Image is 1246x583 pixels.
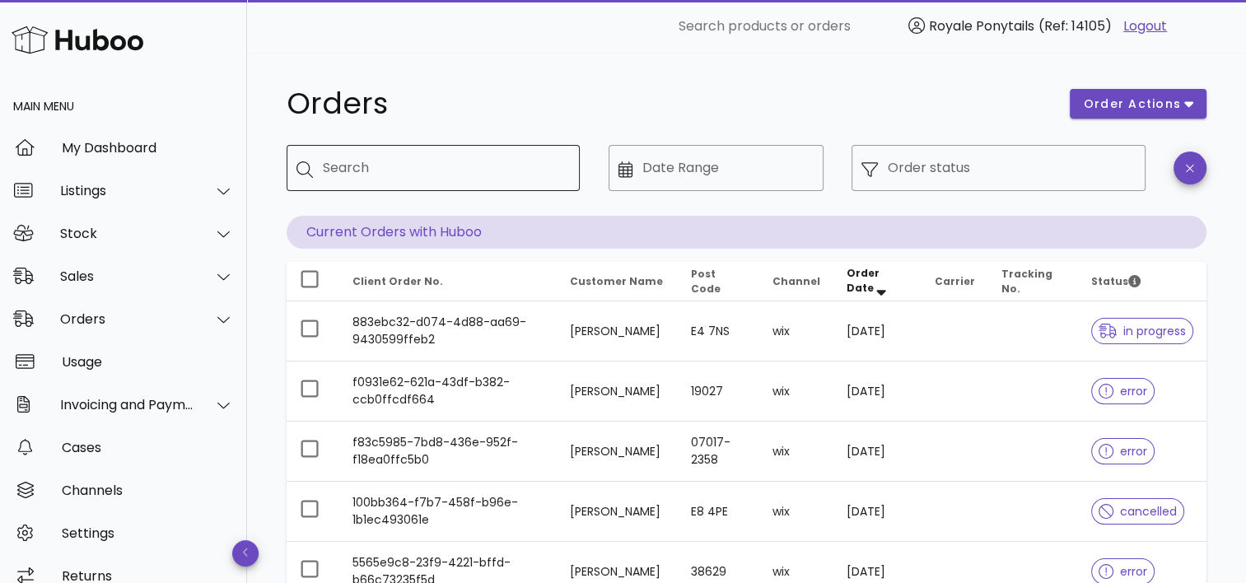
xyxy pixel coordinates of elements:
[12,22,143,58] img: Huboo Logo
[352,274,443,288] span: Client Order No.
[759,301,833,361] td: wix
[1099,566,1147,577] span: error
[678,361,759,422] td: 19027
[557,482,678,542] td: [PERSON_NAME]
[988,262,1078,301] th: Tracking No.
[339,301,557,361] td: 883ebc32-d074-4d88-aa69-9430599ffeb2
[60,397,194,413] div: Invoicing and Payments
[833,482,922,542] td: [DATE]
[1083,96,1182,113] span: order actions
[339,482,557,542] td: 100bb364-f7b7-458f-b96e-1b1ec493061e
[922,262,988,301] th: Carrier
[678,301,759,361] td: E4 7NS
[833,301,922,361] td: [DATE]
[1038,16,1112,35] span: (Ref: 14105)
[557,262,678,301] th: Customer Name
[759,262,833,301] th: Channel
[935,274,975,288] span: Carrier
[1099,506,1177,517] span: cancelled
[62,140,234,156] div: My Dashboard
[1001,267,1052,296] span: Tracking No.
[62,525,234,541] div: Settings
[833,361,922,422] td: [DATE]
[557,422,678,482] td: [PERSON_NAME]
[557,361,678,422] td: [PERSON_NAME]
[570,274,663,288] span: Customer Name
[759,422,833,482] td: wix
[847,266,880,295] span: Order Date
[929,16,1034,35] span: Royale Ponytails
[1091,274,1141,288] span: Status
[772,274,820,288] span: Channel
[759,482,833,542] td: wix
[833,262,922,301] th: Order Date: Sorted descending. Activate to remove sorting.
[62,440,234,455] div: Cases
[339,262,557,301] th: Client Order No.
[339,361,557,422] td: f0931e62-621a-43df-b382-ccb0ffcdf664
[60,183,194,198] div: Listings
[62,483,234,498] div: Channels
[678,482,759,542] td: E8 4PE
[678,422,759,482] td: 07017-2358
[60,226,194,241] div: Stock
[1099,385,1147,397] span: error
[833,422,922,482] td: [DATE]
[691,267,721,296] span: Post Code
[287,216,1206,249] p: Current Orders with Huboo
[759,361,833,422] td: wix
[557,301,678,361] td: [PERSON_NAME]
[60,268,194,284] div: Sales
[1099,325,1186,337] span: in progress
[60,311,194,327] div: Orders
[1123,16,1167,36] a: Logout
[678,262,759,301] th: Post Code
[1070,89,1206,119] button: order actions
[62,354,234,370] div: Usage
[287,89,1050,119] h1: Orders
[339,422,557,482] td: f83c5985-7bd8-436e-952f-f18ea0ffc5b0
[1078,262,1206,301] th: Status
[1099,445,1147,457] span: error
